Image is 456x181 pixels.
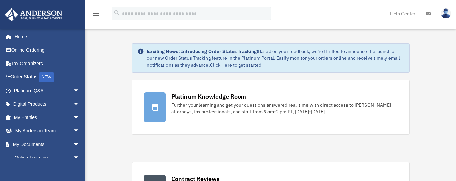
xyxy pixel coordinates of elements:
[5,97,90,111] a: Digital Productsarrow_drop_down
[147,48,404,68] div: Based on your feedback, we're thrilled to announce the launch of our new Order Status Tracking fe...
[73,97,86,111] span: arrow_drop_down
[73,84,86,98] span: arrow_drop_down
[73,124,86,138] span: arrow_drop_down
[5,111,90,124] a: My Entitiesarrow_drop_down
[5,151,90,165] a: Online Learningarrow_drop_down
[5,138,90,151] a: My Documentsarrow_drop_down
[5,30,86,43] a: Home
[441,8,451,18] img: User Pic
[92,12,100,18] a: menu
[113,9,121,17] i: search
[5,70,90,84] a: Order StatusNEW
[92,10,100,18] i: menu
[171,102,397,115] div: Further your learning and get your questions answered real-time with direct access to [PERSON_NAM...
[147,48,258,54] strong: Exciting News: Introducing Order Status Tracking!
[73,111,86,125] span: arrow_drop_down
[73,151,86,165] span: arrow_drop_down
[3,8,64,21] img: Anderson Advisors Platinum Portal
[39,72,54,82] div: NEW
[171,92,246,101] div: Platinum Knowledge Room
[210,62,263,68] a: Click Here to get started!
[5,84,90,97] a: Platinum Q&Aarrow_drop_down
[132,80,410,135] a: Platinum Knowledge Room Further your learning and get your questions answered real-time with dire...
[5,124,90,138] a: My Anderson Teamarrow_drop_down
[73,138,86,151] span: arrow_drop_down
[5,57,90,70] a: Tax Organizers
[5,43,90,57] a: Online Ordering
